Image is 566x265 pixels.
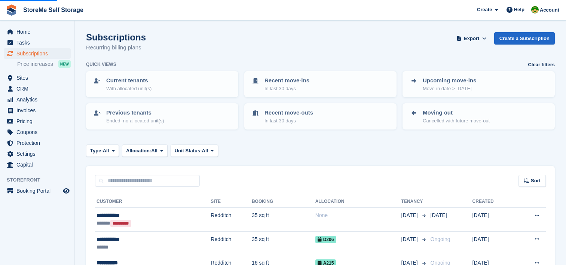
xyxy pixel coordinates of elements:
a: Current tenants With allocated unit(s) [87,72,238,97]
a: menu [4,48,71,59]
span: Export [464,35,479,42]
button: Export [455,32,488,45]
h1: Subscriptions [86,32,146,42]
a: menu [4,116,71,127]
img: StorMe [531,6,539,13]
span: Sort [531,177,541,185]
a: Recent move-outs In last 30 days [245,104,396,129]
a: Moving out Cancelled with future move-out [403,104,554,129]
button: Allocation: All [122,144,168,157]
a: Clear filters [528,61,555,68]
a: menu [4,149,71,159]
td: Redditch [211,208,252,232]
td: [DATE] [472,208,515,232]
p: Recurring billing plans [86,43,146,52]
th: Customer [95,196,211,208]
p: With allocated unit(s) [106,85,152,92]
a: menu [4,37,71,48]
th: Allocation [315,196,401,208]
p: Cancelled with future move-out [423,117,490,125]
span: All [202,147,208,155]
p: In last 30 days [264,85,309,92]
button: Type: All [86,144,119,157]
p: Move-in date > [DATE] [423,85,476,92]
span: Coupons [16,127,61,137]
span: Storefront [7,176,74,184]
span: Booking Portal [16,186,61,196]
span: Unit Status: [175,147,202,155]
span: Settings [16,149,61,159]
a: menu [4,105,71,116]
a: Upcoming move-ins Move-in date > [DATE] [403,72,554,97]
a: menu [4,127,71,137]
p: Current tenants [106,76,152,85]
div: None [315,211,401,219]
td: 35 sq ft [252,208,315,232]
span: Pricing [16,116,61,127]
a: menu [4,83,71,94]
a: menu [4,27,71,37]
span: Analytics [16,94,61,105]
p: Recent move-ins [264,76,309,85]
p: Previous tenants [106,109,164,117]
p: In last 30 days [264,117,313,125]
span: Type: [90,147,103,155]
th: Created [472,196,515,208]
h6: Quick views [86,61,116,68]
span: Price increases [17,61,53,68]
td: Redditch [211,231,252,255]
span: Ongoing [431,236,450,242]
p: Ended, no allocated unit(s) [106,117,164,125]
span: [DATE] [401,211,419,219]
th: Tenancy [401,196,428,208]
a: menu [4,138,71,148]
a: Preview store [62,186,71,195]
div: NEW [58,60,71,68]
button: Unit Status: All [171,144,218,157]
a: menu [4,159,71,170]
a: Create a Subscription [494,32,555,45]
a: menu [4,186,71,196]
a: Previous tenants Ended, no allocated unit(s) [87,104,238,129]
td: 35 sq ft [252,231,315,255]
span: Sites [16,73,61,83]
a: menu [4,73,71,83]
span: CRM [16,83,61,94]
span: Invoices [16,105,61,116]
a: Recent move-ins In last 30 days [245,72,396,97]
span: D206 [315,236,336,243]
p: Upcoming move-ins [423,76,476,85]
span: [DATE] [401,235,419,243]
span: [DATE] [431,212,447,218]
th: Booking [252,196,315,208]
span: Account [540,6,559,14]
span: All [151,147,157,155]
span: All [103,147,109,155]
span: Protection [16,138,61,148]
span: Create [477,6,492,13]
span: Home [16,27,61,37]
a: Price increases NEW [17,60,71,68]
td: [DATE] [472,231,515,255]
img: stora-icon-8386f47178a22dfd0bd8f6a31ec36ba5ce8667c1dd55bd0f319d3a0aa187defe.svg [6,4,17,16]
span: Subscriptions [16,48,61,59]
th: Site [211,196,252,208]
a: menu [4,94,71,105]
span: Tasks [16,37,61,48]
a: StoreMe Self Storage [20,4,86,16]
p: Moving out [423,109,490,117]
span: Help [514,6,524,13]
span: Allocation: [126,147,151,155]
p: Recent move-outs [264,109,313,117]
span: Capital [16,159,61,170]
